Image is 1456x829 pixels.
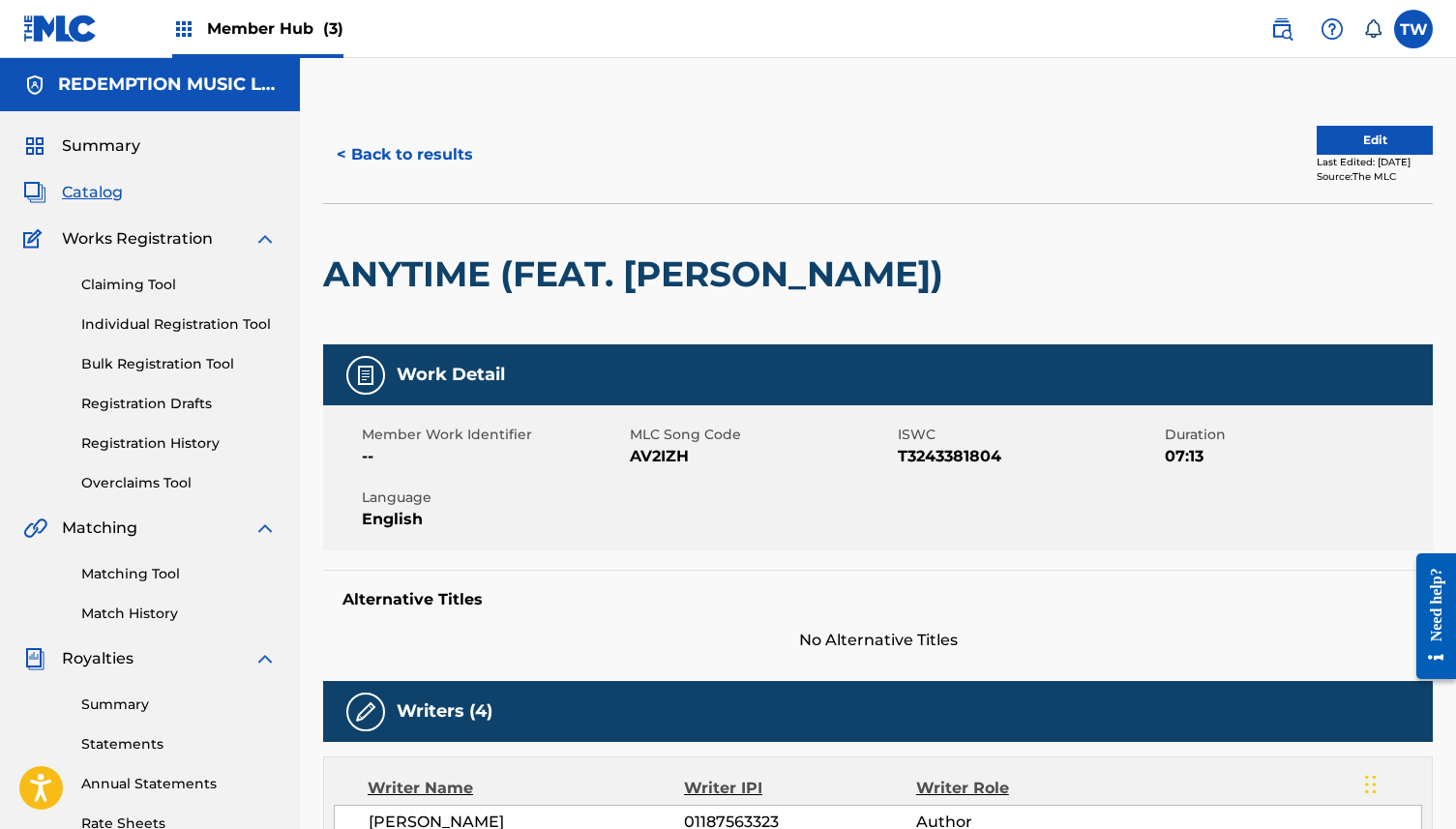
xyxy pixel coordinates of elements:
[362,445,625,468] span: --
[23,181,46,204] img: Catalog
[172,17,195,41] img: Top Rightsholders
[81,604,277,624] a: Match History
[342,590,1413,609] h5: Alternative Titles
[898,445,1161,468] span: T3243381804
[1165,425,1428,445] span: Duration
[1165,445,1428,468] span: 07:13
[253,517,277,540] img: expand
[81,275,277,295] a: Claiming Tool
[323,629,1433,652] span: No Alternative Titles
[23,647,46,670] img: Royalties
[397,364,505,386] h5: Work Detail
[630,445,893,468] span: AV2IZH
[368,777,684,800] div: Writer Name
[81,695,277,715] a: Summary
[81,734,277,755] a: Statements
[362,508,625,531] span: English
[23,134,46,158] img: Summary
[81,354,277,374] a: Bulk Registration Tool
[81,473,277,493] a: Overclaims Tool
[23,15,98,43] img: MLC Logo
[81,774,277,794] a: Annual Statements
[23,134,140,158] a: SummarySummary
[1317,155,1433,169] div: Last Edited: [DATE]
[397,700,492,723] h5: Writers (4)
[62,181,123,204] span: Catalog
[62,134,140,158] span: Summary
[916,777,1127,800] div: Writer Role
[81,564,277,584] a: Matching Tool
[1363,19,1382,39] div: Notifications
[684,777,916,800] div: Writer IPI
[81,433,277,454] a: Registration History
[1402,538,1456,694] iframe: Resource Center
[362,425,625,445] span: Member Work Identifier
[58,74,277,96] h5: REDEMPTION MUSIC LLC
[1263,10,1301,48] a: Public Search
[23,181,123,204] a: CatalogCatalog
[207,17,343,40] span: Member Hub
[362,488,625,508] span: Language
[253,647,277,670] img: expand
[81,314,277,335] a: Individual Registration Tool
[1313,10,1352,48] div: Help
[62,647,134,670] span: Royalties
[1394,10,1433,48] div: User Menu
[898,425,1161,445] span: ISWC
[354,700,377,724] img: Writers
[23,74,46,97] img: Accounts
[62,227,213,251] span: Works Registration
[1321,17,1344,41] img: help
[23,227,48,251] img: Works Registration
[1365,755,1377,814] div: Drag
[253,227,277,251] img: expand
[630,425,893,445] span: MLC Song Code
[1270,17,1293,41] img: search
[1359,736,1456,829] iframe: Chat Widget
[323,252,953,296] h2: ANYTIME (FEAT. [PERSON_NAME])
[81,394,277,414] a: Registration Drafts
[1317,169,1433,184] div: Source: The MLC
[23,517,47,540] img: Matching
[354,364,377,387] img: Work Detail
[62,517,137,540] span: Matching
[323,19,343,38] span: (3)
[1317,126,1433,155] button: Edit
[323,131,487,179] button: < Back to results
